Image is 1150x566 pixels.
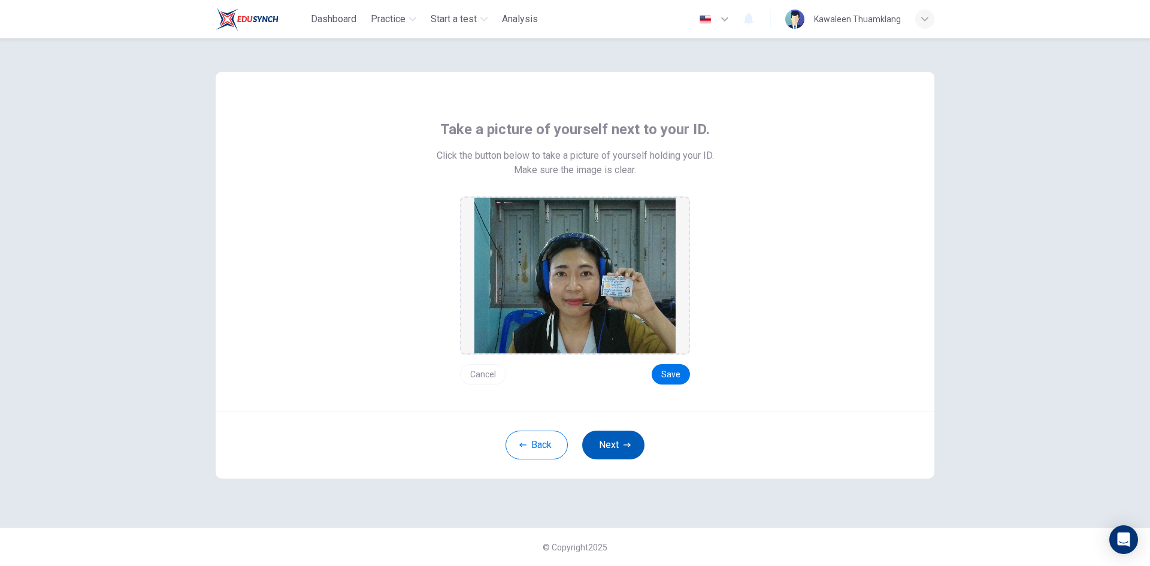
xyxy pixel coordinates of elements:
[514,163,636,177] span: Make sure the image is clear.
[216,7,306,31] a: Train Test logo
[460,364,506,385] button: Cancel
[497,8,543,30] button: Analysis
[506,431,568,459] button: Back
[698,15,713,24] img: en
[311,12,356,26] span: Dashboard
[474,198,676,353] img: preview screemshot
[426,8,492,30] button: Start a test
[431,12,477,26] span: Start a test
[1109,525,1138,554] div: Open Intercom Messenger
[216,7,279,31] img: Train Test logo
[543,543,607,552] span: © Copyright 2025
[502,12,538,26] span: Analysis
[366,8,421,30] button: Practice
[437,149,714,163] span: Click the button below to take a picture of yourself holding your ID.
[440,120,710,139] span: Take a picture of yourself next to your ID.
[582,431,644,459] button: Next
[785,10,804,29] img: Profile picture
[371,12,405,26] span: Practice
[814,12,901,26] div: Kawaleen Thuamklang
[652,364,690,385] button: Save
[306,8,361,30] button: Dashboard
